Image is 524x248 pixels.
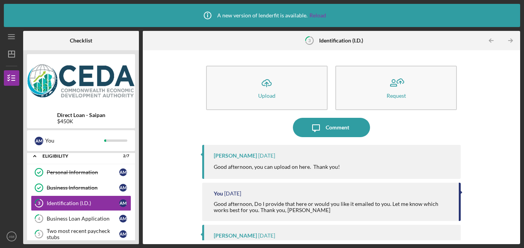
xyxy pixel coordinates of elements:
b: Identification (I.D.) [319,37,363,44]
div: [PERSON_NAME] [214,153,257,159]
div: Identification (I.D.) [47,200,119,206]
tspan: 3 [38,201,40,206]
div: Comment [326,118,349,137]
tspan: 5 [38,232,40,237]
div: Upload [258,93,276,99]
div: A M [35,137,43,145]
div: Two most recent paycheck stubs [47,228,119,240]
button: Upload [206,66,328,110]
button: AM [4,229,19,244]
tspan: 3 [308,38,311,43]
a: Reload [309,12,326,19]
div: 2 / 7 [115,154,129,158]
div: Eligibility [42,154,110,158]
a: 3Identification (I.D.)AM [31,195,131,211]
div: A M [119,230,127,238]
div: Business Loan Application [47,216,119,222]
text: AM [9,234,14,239]
div: Request [387,93,406,99]
img: Product logo [27,58,135,104]
div: A new version of lenderfit is available. [198,6,326,25]
div: A M [119,168,127,176]
div: A M [119,184,127,192]
b: Checklist [70,37,92,44]
a: Business InformationAM [31,180,131,195]
div: Business Information [47,185,119,191]
a: 4Business Loan ApplicationAM [31,211,131,226]
p: Good afternoon, you can upload on here. Thank you! [214,163,340,171]
a: 5Two most recent paycheck stubsAM [31,226,131,242]
div: Personal Information [47,169,119,175]
div: You [45,134,104,147]
a: Personal InformationAM [31,165,131,180]
div: $450K [57,118,105,124]
button: Comment [293,118,370,137]
tspan: 4 [38,216,41,221]
div: [PERSON_NAME] [214,233,257,239]
time: 2025-07-17 06:37 [258,233,275,239]
b: Direct Loan - Saipan [57,112,105,118]
div: Good afternoon, Do I provide that here or would you like it emailed to you. Let me know which wor... [214,201,451,213]
div: A M [119,215,127,223]
button: Request [335,66,457,110]
div: A M [119,199,127,207]
time: 2025-07-31 05:31 [224,190,241,197]
time: 2025-07-31 05:32 [258,153,275,159]
div: You [214,190,223,197]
